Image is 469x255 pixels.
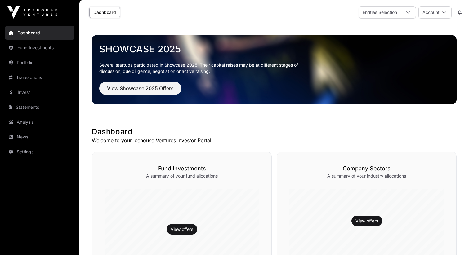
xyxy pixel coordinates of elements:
[171,226,193,232] a: View offers
[92,127,457,137] h1: Dashboard
[105,173,259,179] p: A summary of your fund allocations
[89,7,120,18] a: Dashboard
[167,224,197,235] button: View offers
[99,62,308,74] p: Several startups participated in Showcase 2025. Their capital raises may be at different stages o...
[99,82,181,95] button: View Showcase 2025 Offers
[5,145,74,159] a: Settings
[7,6,57,19] img: Icehouse Ventures Logo
[5,71,74,84] a: Transactions
[5,115,74,129] a: Analysis
[5,86,74,99] a: Invest
[5,41,74,55] a: Fund Investments
[289,164,444,173] h3: Company Sectors
[355,218,378,224] a: View offers
[289,173,444,179] p: A summary of your industry allocations
[92,35,457,104] img: Showcase 2025
[105,164,259,173] h3: Fund Investments
[5,100,74,114] a: Statements
[359,7,401,18] div: Entities Selection
[418,6,452,19] button: Account
[107,85,174,92] span: View Showcase 2025 Offers
[99,88,181,94] a: View Showcase 2025 Offers
[5,130,74,144] a: News
[99,43,449,55] a: Showcase 2025
[351,216,382,226] button: View offers
[5,56,74,69] a: Portfolio
[92,137,457,144] p: Welcome to your Icehouse Ventures Investor Portal.
[5,26,74,40] a: Dashboard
